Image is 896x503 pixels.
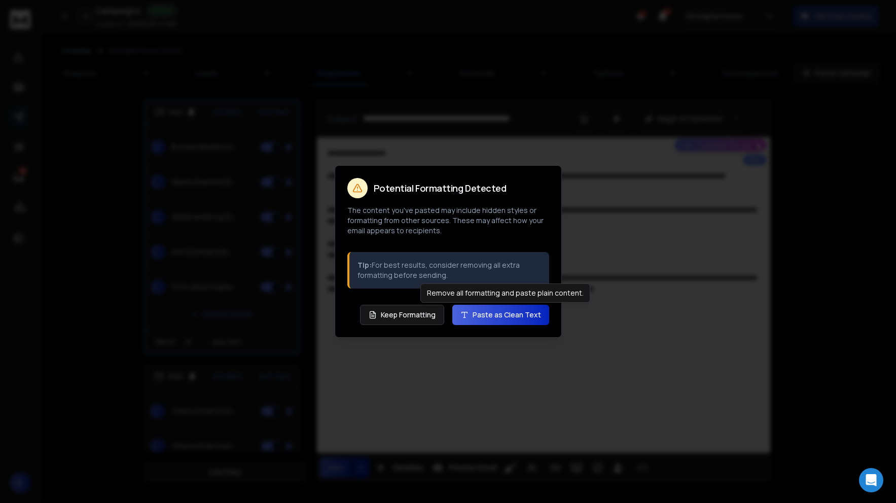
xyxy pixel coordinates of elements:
h2: Potential Formatting Detected [374,184,507,193]
button: Keep Formatting [360,305,444,325]
div: Remove all formatting and paste plain content. [420,283,590,303]
strong: Tip: [357,260,372,270]
button: Paste as Clean Text [452,305,549,325]
p: The content you've pasted may include hidden styles or formatting from other sources. These may a... [347,205,549,236]
div: Open Intercom Messenger [859,468,883,492]
p: For best results, consider removing all extra formatting before sending. [357,260,541,280]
